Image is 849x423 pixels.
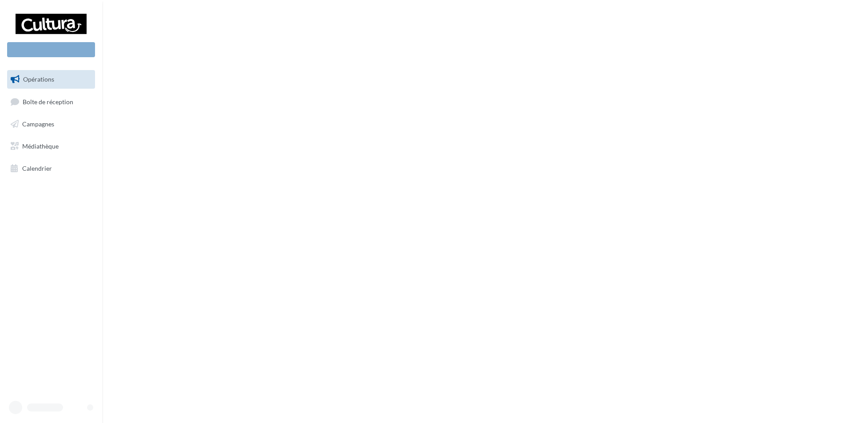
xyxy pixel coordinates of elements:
a: Opérations [5,70,97,89]
span: Calendrier [22,164,52,172]
span: Opérations [23,75,54,83]
span: Médiathèque [22,142,59,150]
div: Nouvelle campagne [7,42,95,57]
a: Boîte de réception [5,92,97,111]
a: Médiathèque [5,137,97,156]
a: Calendrier [5,159,97,178]
span: Boîte de réception [23,98,73,105]
span: Campagnes [22,120,54,128]
a: Campagnes [5,115,97,133]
